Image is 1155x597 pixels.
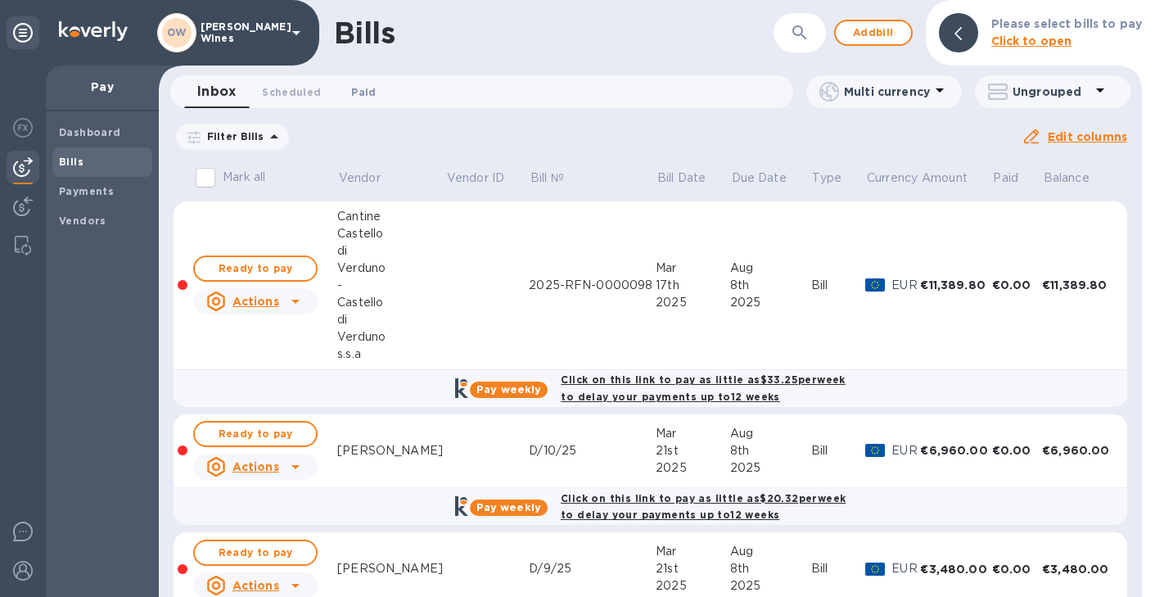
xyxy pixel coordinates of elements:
[1048,130,1127,143] u: Edit columns
[811,277,866,294] div: Bill
[1044,170,1111,187] span: Balance
[991,34,1072,47] b: Click to open
[530,170,585,187] span: Bill №
[337,294,445,311] div: Castello
[193,256,318,282] button: Ready to pay
[334,16,395,50] h1: Bills
[993,170,1018,187] p: Paid
[59,126,121,138] b: Dashboard
[1042,442,1113,459] div: €6,960.00
[59,21,128,41] img: Logo
[812,170,863,187] span: Type
[337,208,445,225] div: Cantine
[447,170,504,187] p: Vendor ID
[656,277,730,294] div: 17th
[920,561,991,577] div: €3,480.00
[656,543,730,560] div: Mar
[193,421,318,447] button: Ready to pay
[223,169,265,186] p: Mark all
[1042,277,1113,293] div: €11,389.80
[232,579,279,592] u: Actions
[13,118,33,138] img: Foreign exchange
[59,185,114,197] b: Payments
[867,170,918,187] p: Currency
[730,442,811,459] div: 8th
[732,170,808,187] span: Due Date
[201,21,282,44] p: [PERSON_NAME] Wines
[529,560,656,577] div: D/9/25
[337,260,445,277] div: Verduno
[530,170,564,187] p: Bill №
[656,459,730,477] div: 2025
[992,442,1042,459] div: €0.00
[992,561,1042,577] div: €0.00
[561,492,846,522] b: Click on this link to pay as little as $20.32 per week to delay your payments up to 12 weeks
[208,424,303,444] span: Ready to pay
[811,442,866,459] div: Bill
[193,540,318,566] button: Ready to pay
[730,425,811,442] div: Aug
[201,129,264,143] p: Filter Bills
[529,442,656,459] div: D/10/25
[834,20,913,46] button: Addbill
[730,577,811,595] div: 2025
[891,277,920,294] p: EUR
[208,259,303,278] span: Ready to pay
[922,170,968,187] p: Amount
[849,23,898,43] span: Add bill
[351,84,376,101] span: Paid
[232,295,279,308] u: Actions
[844,84,930,100] p: Multi currency
[657,170,706,187] p: Bill Date
[656,560,730,577] div: 21st
[730,560,811,577] div: 8th
[730,277,811,294] div: 8th
[447,170,526,187] span: Vendor ID
[656,260,730,277] div: Mar
[561,373,845,403] b: Click on this link to pay as little as $33.25 per week to delay your payments up to 12 weeks
[7,16,39,49] div: Unpin categories
[992,277,1042,293] div: €0.00
[59,79,146,95] p: Pay
[920,442,991,459] div: €6,960.00
[732,170,787,187] p: Due Date
[656,577,730,595] div: 2025
[232,460,279,473] u: Actions
[208,543,303,563] span: Ready to pay
[337,442,445,459] div: [PERSON_NAME]
[1042,561,1113,577] div: €3,480.00
[730,294,811,311] div: 2025
[812,170,841,187] p: Type
[337,311,445,328] div: di
[657,170,727,187] span: Bill Date
[337,328,445,346] div: Verduno
[529,277,656,294] div: 2025-RFN-0000098
[262,84,321,101] span: Scheduled
[730,543,811,560] div: Aug
[656,294,730,311] div: 2025
[656,425,730,442] div: Mar
[337,560,445,577] div: [PERSON_NAME]
[59,156,83,168] b: Bills
[197,80,236,103] span: Inbox
[920,277,991,293] div: €11,389.80
[476,383,541,396] b: Pay weekly
[730,459,811,477] div: 2025
[891,442,920,459] p: EUR
[891,560,920,577] p: EUR
[337,277,445,294] div: -
[59,215,106,227] b: Vendors
[811,560,866,577] div: Bill
[476,501,541,513] b: Pay weekly
[167,26,187,38] b: OW
[339,170,381,187] p: Vendor
[656,442,730,459] div: 21st
[991,17,1142,30] b: Please select bills to pay
[730,260,811,277] div: Aug
[993,170,1040,187] span: Paid
[339,170,402,187] span: Vendor
[337,225,445,242] div: Castello
[1044,170,1090,187] p: Balance
[922,170,989,187] span: Amount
